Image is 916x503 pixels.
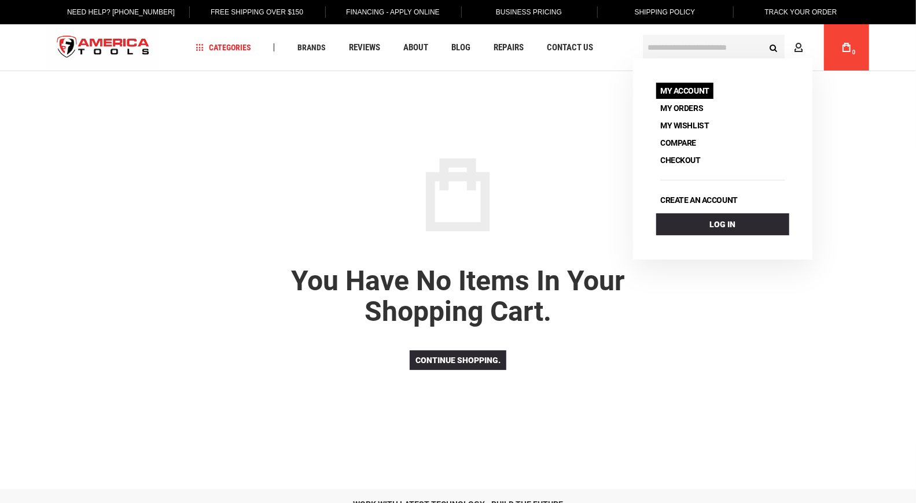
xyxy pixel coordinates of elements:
a: My Wishlist [656,117,713,134]
a: My Orders [656,100,707,116]
a: 0 [836,24,858,71]
button: Search [763,36,785,58]
a: Repairs [488,40,529,56]
a: store logo [47,26,160,69]
a: Continue shopping. [410,350,506,370]
span: 0 [852,49,856,56]
a: Blog [446,40,476,56]
a: Compare [656,135,700,151]
a: My Account [656,83,713,99]
span: Blog [451,43,470,52]
a: About [398,40,433,56]
a: Log In [656,213,789,235]
span: Repairs [494,43,524,52]
span: Brands [297,43,326,51]
span: Shipping Policy [635,8,696,16]
span: About [403,43,428,52]
span: Contact Us [547,43,593,52]
a: Contact Us [542,40,598,56]
span: Reviews [349,43,380,52]
a: Create an account [656,192,742,208]
a: Brands [292,40,331,56]
a: Categories [190,40,256,56]
p: You have no items in your shopping cart. [250,266,667,327]
img: America Tools [47,26,160,69]
span: Categories [196,43,251,51]
a: Checkout [656,152,705,168]
a: Reviews [344,40,385,56]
